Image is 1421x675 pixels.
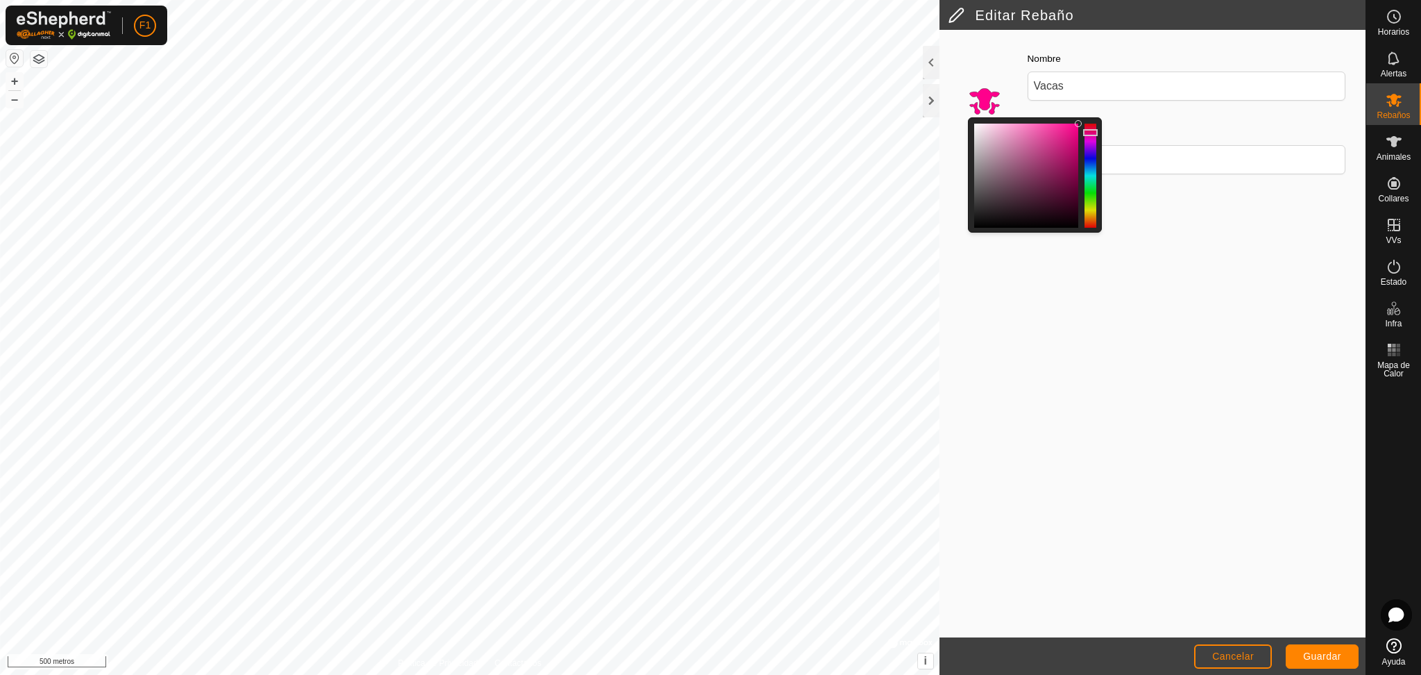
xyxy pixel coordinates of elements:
[1378,27,1409,37] font: Horarios
[1381,69,1406,78] font: Alertas
[1377,152,1411,162] font: Animales
[6,50,23,67] button: Restablecer mapa
[495,658,541,668] font: Contáctanos
[31,51,47,67] button: Capas del Mapa
[1377,110,1410,120] font: Rebaños
[17,11,111,40] img: Logotipo de Gallagher
[11,92,18,106] font: –
[924,655,926,667] font: i
[1303,651,1341,662] font: Guardar
[1378,194,1409,203] font: Collares
[1286,644,1359,669] button: Guardar
[495,657,541,669] a: Contáctanos
[398,658,477,668] font: Política de Privacidad
[1382,657,1406,667] font: Ayuda
[1028,53,1061,64] font: Nombre
[1366,633,1421,672] a: Ayuda
[1377,360,1410,378] font: Mapa de Calor
[976,8,1074,23] font: Editar Rebaño
[6,73,23,90] button: +
[6,91,23,108] button: –
[139,19,151,31] font: F1
[1212,651,1254,662] font: Cancelar
[11,74,19,88] font: +
[1385,319,1402,328] font: Infra
[1194,644,1272,669] button: Cancelar
[1386,235,1401,245] font: VVs
[918,653,933,669] button: i
[1381,277,1406,287] font: Estado
[398,657,477,669] a: Política de Privacidad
